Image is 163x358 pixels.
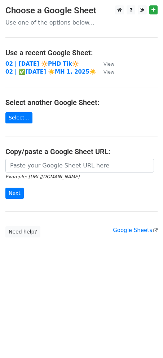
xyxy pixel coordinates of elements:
a: Need help? [5,226,40,237]
h4: Use a recent Google Sheet: [5,48,158,57]
a: Select... [5,112,32,123]
p: Use one of the options below... [5,19,158,26]
a: 02 | ✅[DATE] ☀️MH 1, 2025☀️ [5,69,96,75]
h3: Choose a Google Sheet [5,5,158,16]
input: Next [5,188,24,199]
input: Paste your Google Sheet URL here [5,159,154,173]
a: 02 | [DATE] 🔆PHD Tik🔆 [5,61,79,67]
a: View [96,61,114,67]
small: Example: [URL][DOMAIN_NAME] [5,174,79,179]
a: Google Sheets [113,227,158,233]
h4: Copy/paste a Google Sheet URL: [5,147,158,156]
small: View [103,69,114,75]
small: View [103,61,114,67]
h4: Select another Google Sheet: [5,98,158,107]
a: View [96,69,114,75]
